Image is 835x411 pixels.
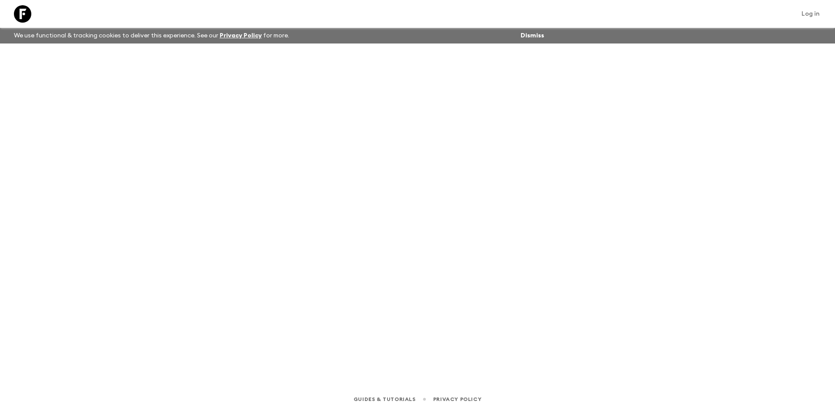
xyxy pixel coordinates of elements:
button: Dismiss [518,30,546,42]
a: Log in [797,8,825,20]
p: We use functional & tracking cookies to deliver this experience. See our for more. [10,28,293,43]
a: Privacy Policy [433,394,481,404]
a: Privacy Policy [220,33,262,39]
a: Guides & Tutorials [354,394,416,404]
